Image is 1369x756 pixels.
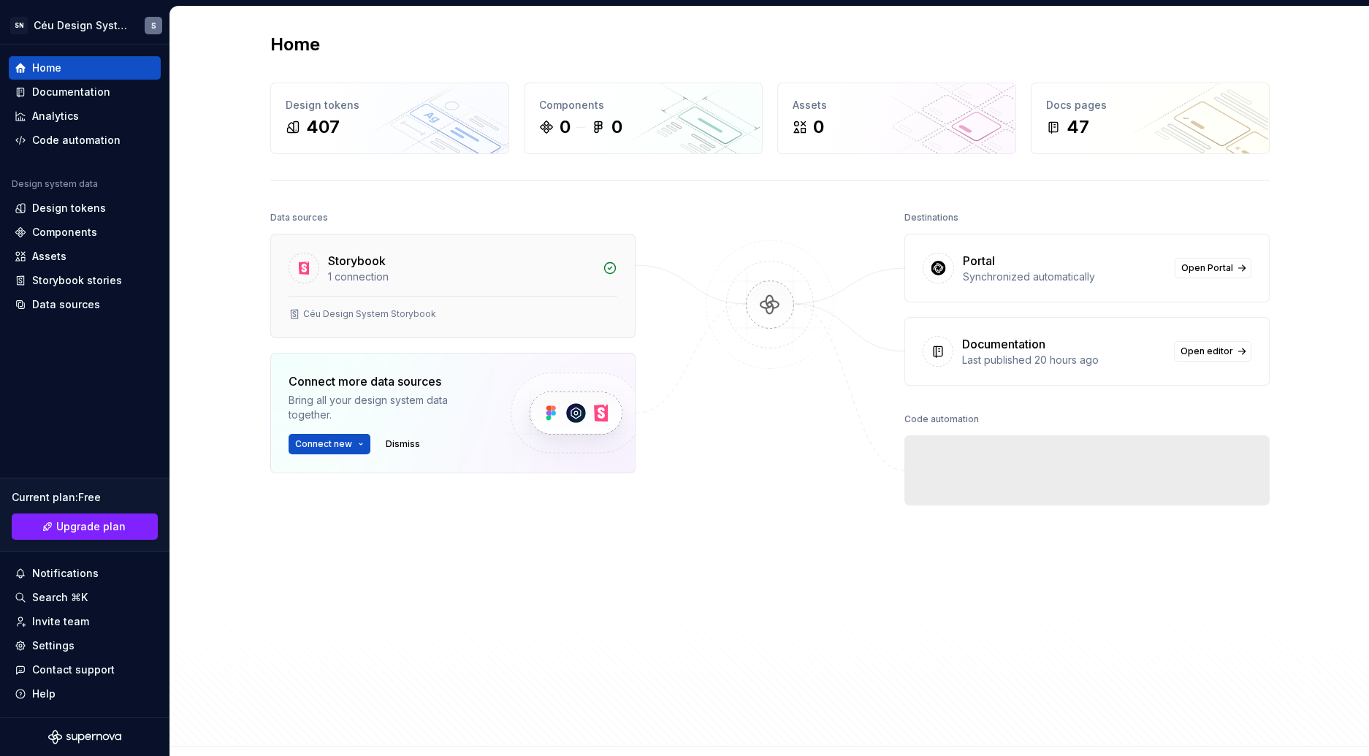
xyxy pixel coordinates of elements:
div: Code automation [904,409,979,429]
a: Docs pages47 [1031,83,1270,154]
div: Components [539,98,747,112]
div: Synchronized automatically [963,270,1166,284]
div: Connect more data sources [289,373,486,390]
div: Invite team [32,614,89,629]
div: Components [32,225,97,240]
button: Help [9,682,161,706]
a: Home [9,56,161,80]
div: Design tokens [286,98,494,112]
a: Assets0 [777,83,1016,154]
button: Contact support [9,658,161,681]
div: Assets [32,249,66,264]
div: Documentation [32,85,110,99]
span: Open Portal [1181,262,1233,274]
button: SNCéu Design SystemS [3,9,167,41]
span: Connect new [295,438,352,450]
div: Code automation [32,133,121,148]
a: Assets [9,245,161,268]
a: Data sources [9,293,161,316]
a: Open Portal [1175,258,1251,278]
div: Design system data [12,178,98,190]
button: Connect new [289,434,370,454]
div: 0 [611,115,622,139]
div: S [151,20,156,31]
h2: Home [270,33,320,56]
div: Data sources [32,297,100,312]
div: Current plan : Free [12,490,158,505]
div: 407 [306,115,340,139]
div: Céu Design System Storybook [303,308,436,320]
span: Upgrade plan [56,519,126,534]
a: Upgrade plan [12,513,158,540]
a: Components [9,221,161,244]
button: Dismiss [379,434,427,454]
button: Notifications [9,562,161,585]
a: Design tokens [9,196,161,220]
div: 0 [813,115,824,139]
div: Settings [32,638,75,653]
div: 1 connection [328,270,594,284]
a: Invite team [9,610,161,633]
div: SN [10,17,28,34]
div: Data sources [270,207,328,228]
div: Storybook stories [32,273,122,288]
div: Home [32,61,61,75]
div: Search ⌘K [32,590,88,605]
a: Analytics [9,104,161,128]
div: Portal [963,252,995,270]
div: Last published 20 hours ago [962,353,1165,367]
a: Open editor [1174,341,1251,362]
div: 47 [1067,115,1089,139]
svg: Supernova Logo [48,730,121,744]
a: Code automation [9,129,161,152]
div: Assets [793,98,1001,112]
div: Design tokens [32,201,106,215]
div: Documentation [962,335,1045,353]
a: Settings [9,634,161,657]
a: Components00 [524,83,763,154]
div: 0 [560,115,571,139]
div: Analytics [32,109,79,123]
a: Storybook stories [9,269,161,292]
div: Contact support [32,663,115,677]
span: Open editor [1181,345,1233,357]
div: Docs pages [1046,98,1254,112]
button: Search ⌘K [9,586,161,609]
div: Destinations [904,207,958,228]
div: Notifications [32,566,99,581]
a: Storybook1 connectionCéu Design System Storybook [270,234,636,338]
span: Dismiss [386,438,420,450]
a: Documentation [9,80,161,104]
div: Help [32,687,56,701]
div: Storybook [328,252,386,270]
a: Design tokens407 [270,83,509,154]
div: Céu Design System [34,18,127,33]
div: Bring all your design system data together. [289,393,486,422]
